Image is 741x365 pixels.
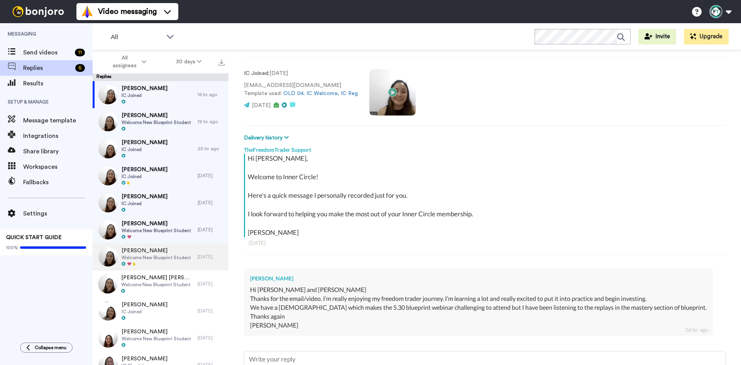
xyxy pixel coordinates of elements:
[23,178,93,187] span: Fallbacks
[6,235,62,240] span: QUICK START GUIDE
[109,54,140,70] span: All assignees
[98,139,118,158] img: 5bf82f0f-54be-4735-86ad-8dc58576fe92-thumb.jpg
[244,134,291,142] button: Delivery history
[161,55,217,69] button: 30 days
[94,51,161,73] button: All assignees
[35,345,66,351] span: Collapse menu
[75,49,85,56] div: 11
[20,343,73,353] button: Collapse menu
[93,243,228,270] a: [PERSON_NAME]Welcome New Blueprint Student[DATE]
[122,200,167,207] span: IC Joined
[23,209,93,218] span: Settings
[244,81,358,98] p: [EMAIL_ADDRESS][DOMAIN_NAME] Template used:
[122,255,191,261] span: Welcome New Blueprint Student
[98,166,118,185] img: 6748d7b8-f0a0-4b27-b275-e9e9448a573b-thumb.jpg
[23,48,72,57] span: Send videos
[122,146,167,153] span: IC Joined
[244,70,358,78] p: : [DATE]
[75,64,85,72] div: 6
[122,112,191,119] span: [PERSON_NAME]
[198,335,225,341] div: [DATE]
[122,336,191,342] span: Welcome New Blueprint Student
[198,200,225,206] div: [DATE]
[93,216,228,243] a: [PERSON_NAME]Welcome New Blueprint Student[DATE]
[111,32,162,42] span: All
[122,173,167,180] span: IC Joined
[93,297,228,324] a: [PERSON_NAME]IC Joined[DATE]
[93,81,228,108] a: [PERSON_NAME]IC Joined16 hr. ago
[122,227,191,234] span: Welcome New Blueprint Student
[121,274,194,282] span: [PERSON_NAME] [PERSON_NAME]
[122,355,167,363] span: [PERSON_NAME]
[23,131,93,141] span: Integrations
[93,73,228,81] div: Replies
[81,5,93,18] img: vm-color.svg
[244,142,726,154] div: TheFreedomTrader Support
[122,328,191,336] span: [PERSON_NAME]
[244,71,268,76] strong: IC Joined
[638,29,676,44] button: Invite
[98,301,118,321] img: c7c9075b-0c68-4ed1-b4ef-1f43bb80bfe4-thumb.jpg
[122,193,167,200] span: [PERSON_NAME]
[250,275,707,282] div: [PERSON_NAME]
[198,227,225,233] div: [DATE]
[252,103,271,108] span: [DATE]
[6,244,18,251] span: 100%
[93,324,228,351] a: [PERSON_NAME]Welcome New Blueprint Student[DATE]
[93,135,228,162] a: [PERSON_NAME]IC Joined20 hr. ago
[121,282,194,288] span: Welcome New Blueprint Student
[93,108,228,135] a: [PERSON_NAME]Welcome New Blueprint Student19 hr. ago
[9,6,67,17] img: bj-logo-header-white.svg
[98,328,118,348] img: 393785d3-df27-4df7-997f-47224df94af9-thumb.jpg
[684,29,729,44] button: Upgrade
[98,274,117,294] img: 4f2180c1-f9a3-4fc1-a87d-374abcc0678f-thumb.jpg
[218,59,225,66] img: export.svg
[23,79,93,88] span: Results
[122,309,167,315] span: IC Joined
[98,220,118,239] img: 70c89f95-3606-4aa6-95f4-c372546476f7-thumb.jpg
[198,173,225,179] div: [DATE]
[249,239,721,247] div: [DATE]
[685,326,708,334] div: 16 hr. ago
[198,92,225,98] div: 16 hr. ago
[248,154,724,237] div: Hi [PERSON_NAME], Welcome to Inner Circle! Here's a quick message I personally recorded just for ...
[98,112,118,131] img: 5222c18f-c11d-406e-bb35-b27be5967eb3-thumb.jpg
[198,146,225,152] div: 20 hr. ago
[122,92,167,98] span: IC Joined
[23,147,93,156] span: Share library
[23,63,72,73] span: Replies
[198,281,225,287] div: [DATE]
[93,189,228,216] a: [PERSON_NAME]IC Joined[DATE]
[23,162,93,171] span: Workspaces
[122,220,191,227] span: [PERSON_NAME]
[250,285,707,329] div: Hi [PERSON_NAME] and [PERSON_NAME] Thanks for the email/video. I’m really enjoying my freedom tra...
[122,247,191,255] span: [PERSON_NAME]
[93,270,228,297] a: [PERSON_NAME] [PERSON_NAME]Welcome New Blueprint Student[DATE]
[216,56,227,68] button: Export all results that match these filters now.
[198,254,225,260] div: [DATE]
[198,308,225,314] div: [DATE]
[98,247,118,267] img: 45ee70c7-d7c1-48d8-91f0-343723d72b29-thumb.jpg
[98,6,157,17] span: Video messaging
[98,85,118,104] img: f3860f1b-1e5f-4786-ba7e-e00bd0cba296-thumb.jpg
[98,193,118,212] img: 7bbe2272-4eb6-45af-9b09-e8aef15ba317-thumb.jpg
[122,166,167,173] span: [PERSON_NAME]
[122,301,167,309] span: [PERSON_NAME]
[122,139,167,146] span: [PERSON_NAME]
[122,119,191,126] span: Welcome New Blueprint Student
[23,116,93,125] span: Message template
[93,162,228,189] a: [PERSON_NAME]IC Joined[DATE]
[198,119,225,125] div: 19 hr. ago
[283,91,358,96] a: OLD 04. IC Welcome, IC Reg
[122,85,167,92] span: [PERSON_NAME]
